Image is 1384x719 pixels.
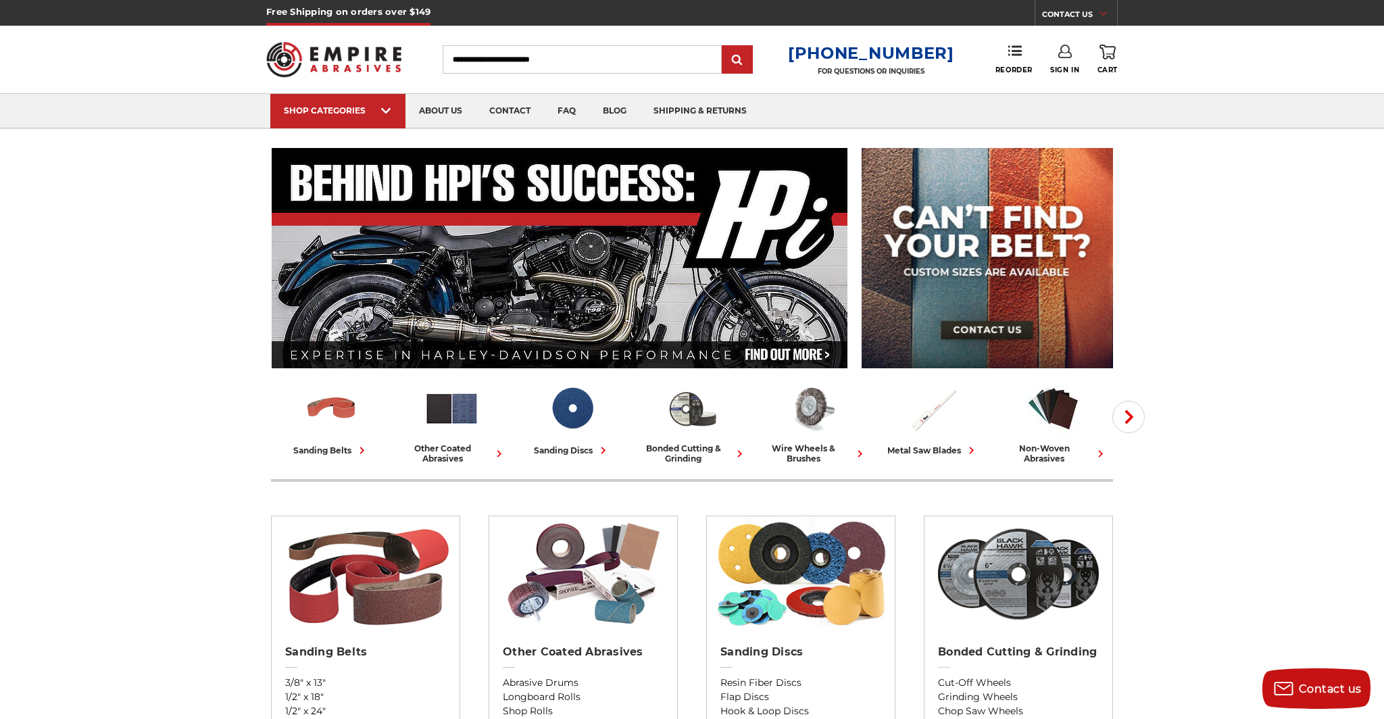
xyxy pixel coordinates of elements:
a: 3/8" x 13" [285,676,446,690]
a: Abrasive Drums [503,676,664,690]
img: Other Coated Abrasives [496,516,671,631]
a: Resin Fiber Discs [720,676,881,690]
img: Sanding Belts [278,516,453,631]
button: Next [1112,401,1145,433]
a: Chop Saw Wheels [938,704,1099,718]
a: CONTACT US [1042,7,1117,26]
span: Sign In [1050,66,1079,74]
a: sanding discs [517,380,626,457]
a: faq [544,94,589,128]
img: Non-woven Abrasives [1025,380,1081,437]
div: other coated abrasives [397,443,506,464]
a: about us [405,94,476,128]
h2: Bonded Cutting & Grinding [938,645,1099,659]
a: [PHONE_NUMBER] [788,43,954,63]
h2: Sanding Discs [720,645,881,659]
img: Empire Abrasives [266,33,401,86]
a: Reorder [995,45,1033,74]
a: other coated abrasives [397,380,506,464]
div: sanding belts [293,443,369,457]
a: Hook & Loop Discs [720,704,881,718]
div: bonded cutting & grinding [637,443,747,464]
img: Banner for an interview featuring Horsepower Inc who makes Harley performance upgrades featured o... [272,148,848,368]
a: Cut-Off Wheels [938,676,1099,690]
a: metal saw blades [878,380,987,457]
div: non-woven abrasives [998,443,1108,464]
a: 1/2" x 18" [285,690,446,704]
div: wire wheels & brushes [758,443,867,464]
a: sanding belts [276,380,386,457]
span: Cart [1097,66,1118,74]
a: 1/2" x 24" [285,704,446,718]
h2: Sanding Belts [285,645,446,659]
button: Contact us [1262,668,1370,709]
a: non-woven abrasives [998,380,1108,464]
img: Sanding Discs [714,516,889,631]
a: Grinding Wheels [938,690,1099,704]
a: Flap Discs [720,690,881,704]
a: contact [476,94,544,128]
img: promo banner for custom belts. [862,148,1113,368]
img: Sanding Belts [303,380,360,437]
a: Cart [1097,45,1118,74]
p: FOR QUESTIONS OR INQUIRIES [788,67,954,76]
div: sanding discs [534,443,610,457]
input: Submit [724,47,751,74]
img: Other Coated Abrasives [424,380,480,437]
img: Bonded Cutting & Grinding [664,380,720,437]
a: Longboard Rolls [503,690,664,704]
a: shipping & returns [640,94,760,128]
div: metal saw blades [887,443,979,457]
div: SHOP CATEGORIES [284,105,392,116]
a: bonded cutting & grinding [637,380,747,464]
a: blog [589,94,640,128]
a: wire wheels & brushes [758,380,867,464]
img: Sanding Discs [544,380,600,437]
span: Contact us [1299,683,1362,695]
a: Shop Rolls [503,704,664,718]
h2: Other Coated Abrasives [503,645,664,659]
img: Wire Wheels & Brushes [785,380,841,437]
span: Reorder [995,66,1033,74]
img: Metal Saw Blades [905,380,961,437]
img: Bonded Cutting & Grinding [931,516,1106,631]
